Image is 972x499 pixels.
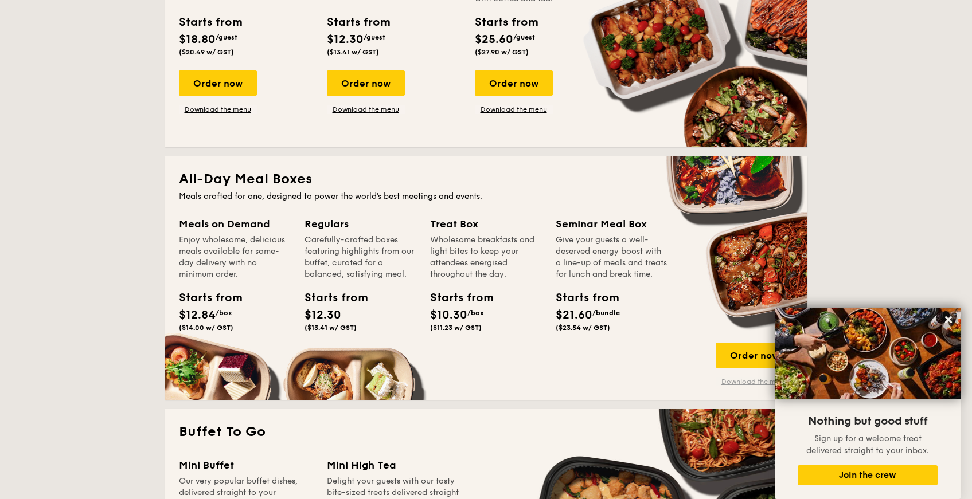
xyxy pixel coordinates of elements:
[327,105,405,114] a: Download the menu
[467,309,484,317] span: /box
[327,33,364,46] span: $12.30
[513,33,535,41] span: /guest
[327,48,379,56] span: ($13.41 w/ GST)
[798,465,938,485] button: Join the crew
[179,170,794,188] h2: All-Day Meal Boxes
[556,234,667,280] div: Give your guests a well-deserved energy boost with a line-up of meals and treats for lunch and br...
[556,289,607,307] div: Starts from
[179,70,257,96] div: Order now
[179,216,291,232] div: Meals on Demand
[475,14,537,31] div: Starts from
[475,48,529,56] span: ($27.90 w/ GST)
[556,308,592,322] span: $21.60
[305,308,341,322] span: $12.30
[475,70,553,96] div: Order now
[179,423,794,441] h2: Buffet To Go
[808,414,927,428] span: Nothing but good stuff
[216,309,232,317] span: /box
[179,457,313,473] div: Mini Buffet
[179,324,233,332] span: ($14.00 w/ GST)
[305,324,357,332] span: ($13.41 w/ GST)
[430,308,467,322] span: $10.30
[430,234,542,280] div: Wholesome breakfasts and light bites to keep your attendees energised throughout the day.
[179,308,216,322] span: $12.84
[716,343,794,368] div: Order now
[305,216,416,232] div: Regulars
[430,324,482,332] span: ($11.23 w/ GST)
[556,216,667,232] div: Seminar Meal Box
[327,14,389,31] div: Starts from
[305,234,416,280] div: Carefully-crafted boxes featuring highlights from our buffet, curated for a balanced, satisfying ...
[775,308,961,399] img: DSC07876-Edit02-Large.jpeg
[364,33,385,41] span: /guest
[179,33,216,46] span: $18.80
[179,14,241,31] div: Starts from
[806,434,929,455] span: Sign up for a welcome treat delivered straight to your inbox.
[475,105,553,114] a: Download the menu
[216,33,237,41] span: /guest
[939,311,958,329] button: Close
[475,33,513,46] span: $25.60
[179,48,234,56] span: ($20.49 w/ GST)
[305,289,356,307] div: Starts from
[592,309,620,317] span: /bundle
[179,289,231,307] div: Starts from
[179,191,794,202] div: Meals crafted for one, designed to power the world's best meetings and events.
[179,105,257,114] a: Download the menu
[430,289,482,307] div: Starts from
[716,377,794,386] a: Download the menu
[327,457,461,473] div: Mini High Tea
[179,234,291,280] div: Enjoy wholesome, delicious meals available for same-day delivery with no minimum order.
[556,324,610,332] span: ($23.54 w/ GST)
[327,70,405,96] div: Order now
[430,216,542,232] div: Treat Box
